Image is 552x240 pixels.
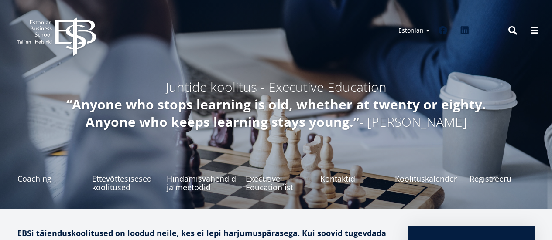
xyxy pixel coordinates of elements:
a: Ettevõttesisesed koolitused [92,157,157,192]
h5: - [PERSON_NAME] [45,96,507,131]
span: Registreeru [470,174,535,183]
em: “Anyone who stops learning is old, whether at twenty or eighty. Anyone who keeps learning stays y... [66,95,486,131]
a: Hindamisvahendid ja meetodid [167,157,236,192]
a: Kontaktid [320,157,385,192]
span: Ettevõttesisesed koolitused [92,174,157,192]
h5: Juhtide koolitus - Executive Education [45,78,507,96]
span: Coaching [17,174,82,183]
span: Koolituskalender [395,174,460,183]
a: Coaching [17,157,82,192]
span: Kontaktid [320,174,385,183]
span: Hindamisvahendid ja meetodid [167,174,236,192]
a: Registreeru [470,157,535,192]
a: Linkedin [456,22,473,39]
a: Koolituskalender [395,157,460,192]
a: Executive Education´ist [246,157,311,192]
a: Facebook [434,22,452,39]
span: Executive Education´ist [246,174,311,192]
